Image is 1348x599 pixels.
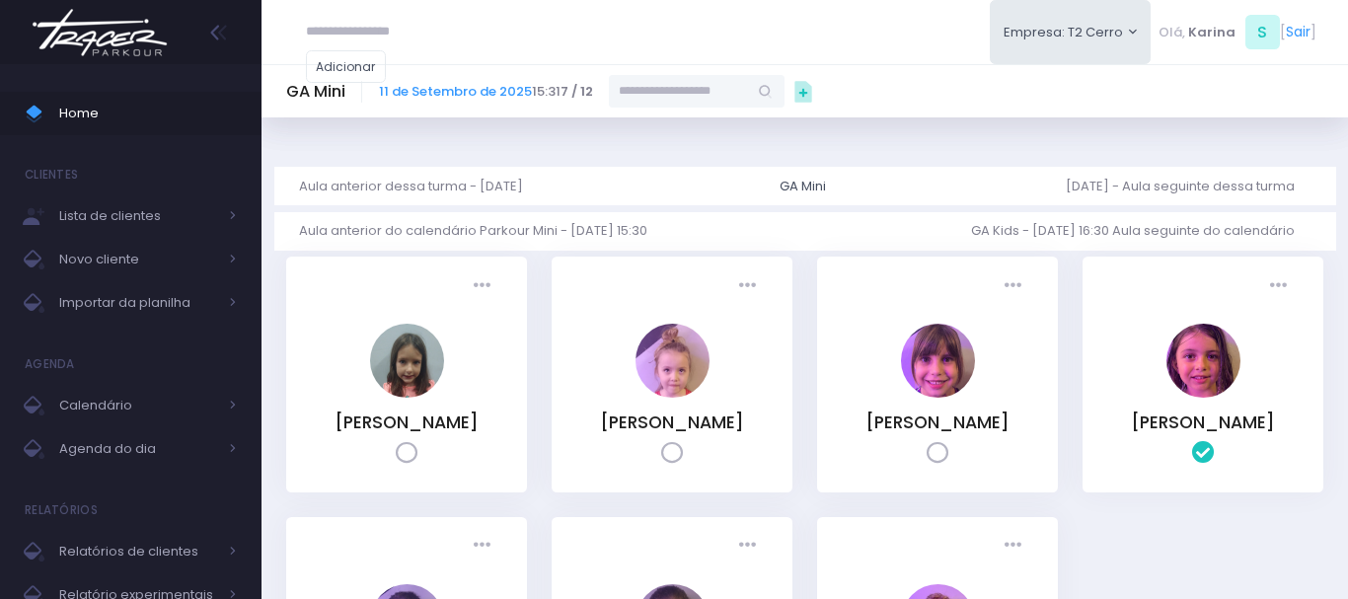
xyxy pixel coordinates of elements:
h4: Clientes [25,155,78,194]
a: Giovana Balotin Figueira [370,384,444,403]
a: 11 de Setembro de 2025 [379,82,532,101]
div: Presença [1262,269,1295,302]
strong: 7 / 12 [561,82,593,101]
div: [ ] [1151,10,1323,54]
div: Presença [997,530,1029,562]
div: Presença [731,269,764,302]
span: Calendário [59,393,217,418]
a: [PERSON_NAME] [600,411,744,434]
a: Adicionar [306,50,387,83]
div: Ações Rápidas [785,72,822,110]
a: GA Kids - [DATE] 16:30 Aula seguinte do calendário [971,212,1311,251]
h5: GA Mini [286,82,345,102]
a: [PERSON_NAME] [1131,411,1275,434]
img: Helena Marins Padua [636,324,710,398]
span: Olá, [1159,23,1185,42]
a: Manuela Kowalesky Cardoso [901,384,975,403]
a: Helena Marins Padua [636,384,710,403]
div: Presença [731,530,764,562]
h4: Relatórios [25,490,98,530]
span: Agenda do dia [59,436,217,462]
a: [PERSON_NAME] [865,411,1010,434]
a: [DATE] - Aula seguinte dessa turma [1066,167,1311,205]
a: Aula anterior dessa turma - [DATE] [299,167,539,205]
span: S [1245,15,1280,49]
div: Presença [466,269,498,302]
a: [PERSON_NAME] [335,411,479,434]
img: Felipa Campos Estevam [1166,324,1240,398]
div: Presença [466,530,498,562]
img: Giovana Balotin Figueira [370,324,444,398]
span: Importar da planilha [59,290,217,316]
span: Relatórios de clientes [59,539,217,564]
h4: Agenda [25,344,75,384]
img: Manuela Kowalesky Cardoso [901,324,975,398]
span: Novo cliente [59,247,217,272]
span: 15:31 [379,82,593,102]
a: Aula anterior do calendário Parkour Mini - [DATE] 15:30 [299,212,663,251]
div: GA Mini [780,177,826,196]
a: Felipa Campos Estevam [1166,384,1240,403]
span: Lista de clientes [59,203,217,229]
span: Karina [1188,23,1236,42]
a: Sair [1286,22,1311,42]
div: Presença [997,269,1029,302]
span: Home [59,101,237,126]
